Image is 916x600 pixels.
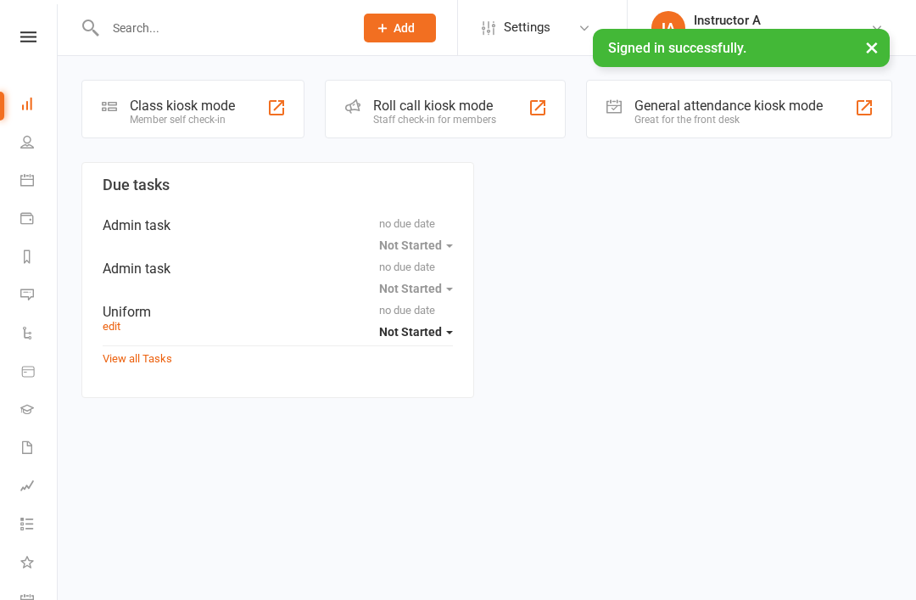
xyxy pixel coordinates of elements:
[857,29,887,65] button: ×
[608,40,746,56] span: Signed in successfully.
[20,468,59,507] a: Assessments
[694,13,870,28] div: Instructor A
[103,261,453,277] div: Admin task
[103,304,453,320] div: Uniform
[373,98,496,114] div: Roll call kiosk mode
[20,239,59,278] a: Reports
[20,87,59,125] a: Dashboard
[634,114,823,126] div: Great for the front desk
[379,325,442,339] span: Not Started
[364,14,436,42] button: Add
[504,8,550,47] span: Settings
[130,98,235,114] div: Class kiosk mode
[103,320,120,333] a: edit
[651,11,685,45] div: IA
[373,114,496,126] div: Staff check-in for members
[130,114,235,126] div: Member self check-in
[394,21,415,35] span: Add
[20,201,59,239] a: Payments
[20,354,59,392] a: Product Sales
[20,125,59,163] a: People
[103,177,453,193] h3: Due tasks
[20,163,59,201] a: Calendar
[103,217,453,233] div: Admin task
[100,16,342,40] input: Search...
[379,317,453,347] button: Not Started
[634,98,823,114] div: General attendance kiosk mode
[103,352,172,365] a: View all Tasks
[20,545,59,583] a: What's New
[694,28,870,43] div: Head Academy Kung Fu Padstow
